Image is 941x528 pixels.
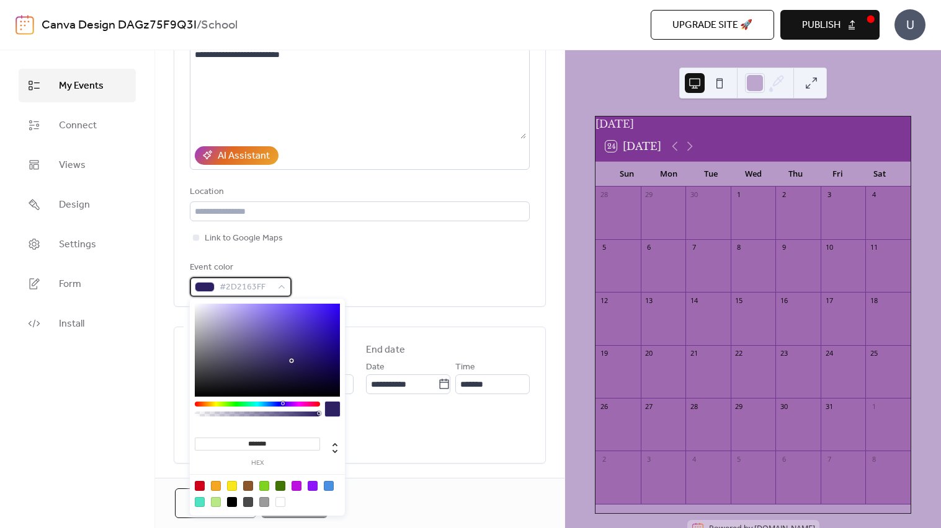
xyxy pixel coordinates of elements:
[869,296,878,305] div: 18
[774,162,816,187] div: Thu
[689,402,698,411] div: 28
[59,158,86,173] span: Views
[689,349,698,358] div: 21
[227,481,237,491] div: #F8E71C
[690,162,732,187] div: Tue
[190,260,289,275] div: Event color
[19,108,136,142] a: Connect
[59,237,96,252] span: Settings
[211,481,221,491] div: #F5A623
[220,280,272,295] span: #2D2163FF
[599,296,609,305] div: 12
[605,162,648,187] div: Sun
[734,190,744,200] div: 1
[243,481,253,491] div: #8B572A
[195,146,279,165] button: AI Assistant
[195,481,205,491] div: #D0021B
[59,317,84,332] span: Install
[780,10,880,40] button: Publish
[259,497,269,507] div: #9B9B9B
[59,79,104,94] span: My Events
[195,497,205,507] div: #50E3C2
[734,454,744,464] div: 5
[201,14,238,37] b: School
[644,349,654,358] div: 20
[324,481,334,491] div: #4A90E2
[869,349,878,358] div: 25
[19,227,136,261] a: Settings
[455,360,475,375] span: Time
[211,497,221,507] div: #B8E986
[599,243,609,252] div: 5
[824,190,834,200] div: 3
[802,18,841,33] span: Publish
[824,454,834,464] div: 7
[19,188,136,221] a: Design
[366,343,405,358] div: End date
[59,118,97,133] span: Connect
[689,190,698,200] div: 30
[732,162,774,187] div: Wed
[779,296,788,305] div: 16
[599,402,609,411] div: 26
[275,481,285,491] div: #417505
[599,454,609,464] div: 2
[19,267,136,301] a: Form
[689,243,698,252] div: 7
[779,402,788,411] div: 30
[779,190,788,200] div: 2
[308,481,318,491] div: #9013FE
[599,190,609,200] div: 28
[869,243,878,252] div: 11
[59,198,90,213] span: Design
[195,460,320,467] label: hex
[16,15,34,35] img: logo
[824,349,834,358] div: 24
[734,296,744,305] div: 15
[19,307,136,340] a: Install
[19,69,136,102] a: My Events
[599,349,609,358] div: 19
[42,14,197,37] a: Canva Design DAGz75F9Q3I
[205,231,283,246] span: Link to Google Maps
[816,162,858,187] div: Fri
[292,481,301,491] div: #BD10E0
[259,481,269,491] div: #7ED321
[648,162,690,187] div: Mon
[779,349,788,358] div: 23
[59,277,81,292] span: Form
[689,454,698,464] div: 4
[644,454,654,464] div: 3
[858,162,901,187] div: Sat
[227,497,237,507] div: #000000
[672,18,752,33] span: Upgrade site 🚀
[595,117,911,131] div: [DATE]
[190,185,527,200] div: Location
[869,190,878,200] div: 4
[366,360,385,375] span: Date
[644,296,654,305] div: 13
[601,138,666,155] button: 24[DATE]
[824,296,834,305] div: 17
[779,243,788,252] div: 9
[824,243,834,252] div: 10
[275,497,285,507] div: #FFFFFF
[651,10,774,40] button: Upgrade site 🚀
[175,488,256,518] button: Cancel
[869,454,878,464] div: 8
[197,14,201,37] b: /
[19,148,136,182] a: Views
[689,296,698,305] div: 14
[779,454,788,464] div: 6
[734,402,744,411] div: 29
[869,402,878,411] div: 1
[644,243,654,252] div: 6
[734,243,744,252] div: 8
[734,349,744,358] div: 22
[894,9,925,40] div: U
[644,190,654,200] div: 29
[824,402,834,411] div: 31
[644,402,654,411] div: 27
[243,497,253,507] div: #4A4A4A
